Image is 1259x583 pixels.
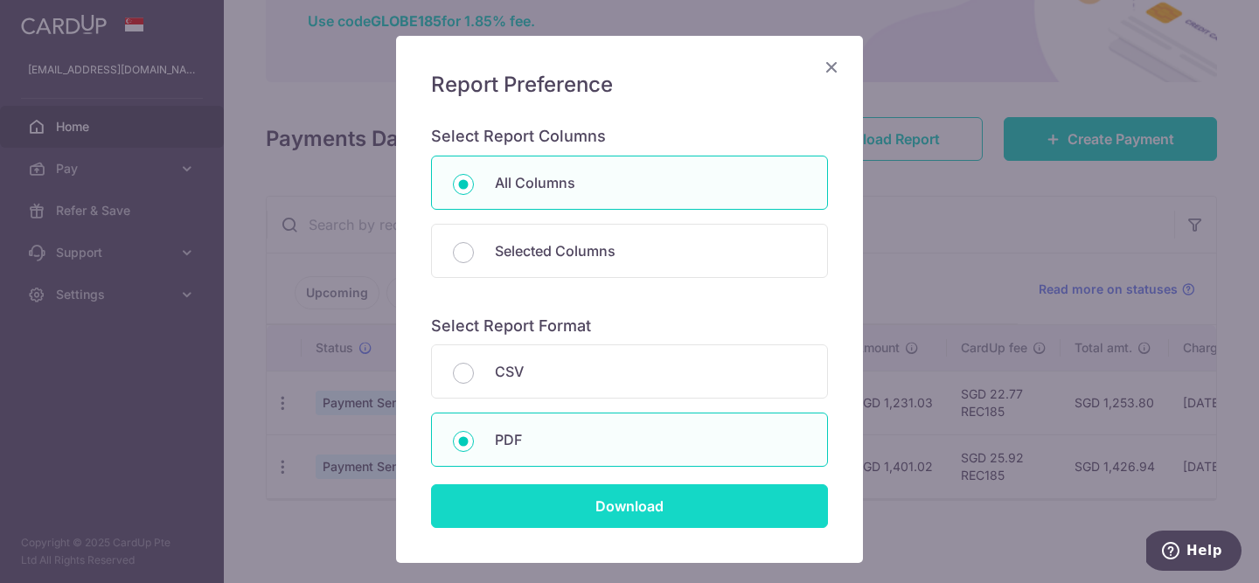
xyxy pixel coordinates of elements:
iframe: Opens a widget where you can find more information [1146,531,1242,574]
h5: Report Preference [431,71,828,99]
p: All Columns [495,172,806,193]
p: CSV [495,361,806,382]
p: PDF [495,429,806,450]
p: Selected Columns [495,240,806,261]
button: Close [821,57,842,78]
h6: Select Report Columns [431,127,828,147]
h6: Select Report Format [431,316,828,337]
input: Download [431,484,828,528]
